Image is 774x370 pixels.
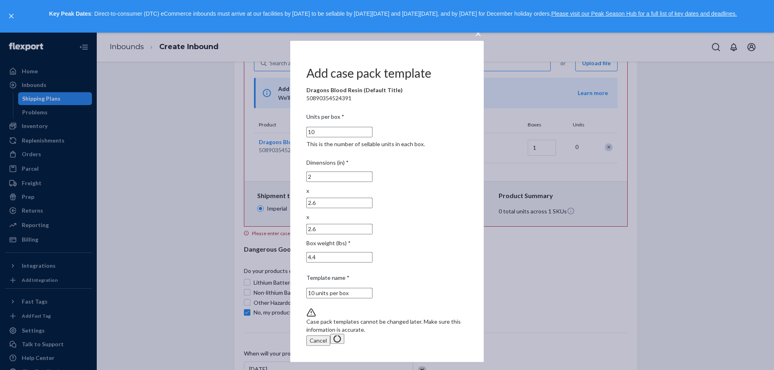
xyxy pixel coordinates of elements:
[306,140,468,148] p: This is the number of sellable units in each box.
[475,26,481,40] span: ×
[7,12,15,20] button: close,
[306,94,468,102] p: 50890354524391
[306,288,372,298] input: Template name *
[306,224,372,234] input: L
[306,66,468,80] h2: Add case pack template
[306,172,372,182] input: H
[306,127,372,137] input: Units per box *This is the number of sellable units in each box.
[306,335,330,346] button: Cancel
[306,159,349,167] label: Dimensions (in) *
[306,318,461,333] span: Case pack templates cannot be changed later. Make sure this information is accurate.
[18,6,34,13] span: Chat
[306,252,372,263] input: lbs
[19,7,767,21] p: : Direct-to-consumer (DTC) eCommerce inbounds must arrive at our facilities by [DATE] to be sella...
[49,10,91,17] strong: Key Peak Dates
[551,10,737,17] a: Please visit our Peak Season Hub for a full list of key dates and deadlines.
[306,113,344,124] span: Units per box *
[306,198,372,208] input: W
[306,274,350,285] span: Template name *
[306,239,351,247] label: Box weight (lbs) *
[306,169,468,237] div: x x
[306,86,468,94] p: Dragons Blood Resin (Default Title)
